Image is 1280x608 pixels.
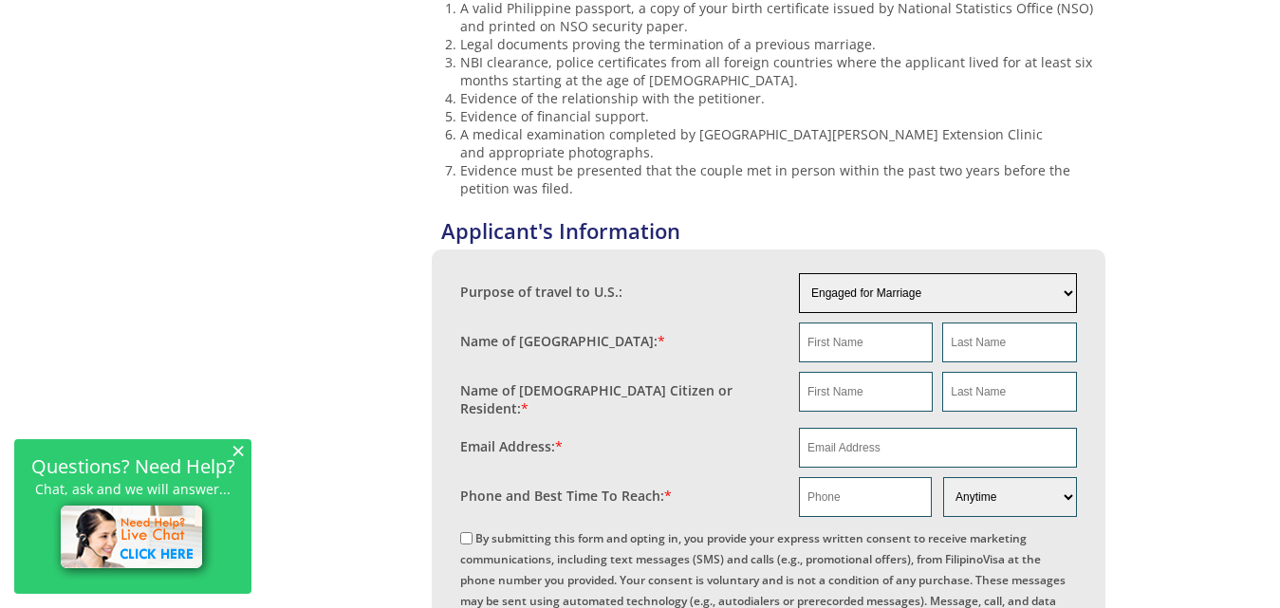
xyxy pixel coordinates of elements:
input: Last Name [942,372,1076,412]
input: First Name [799,372,933,412]
li: A medical examination completed by [GEOGRAPHIC_DATA][PERSON_NAME] Extension Clinic and appropriat... [460,125,1105,161]
label: Phone and Best Time To Reach: [460,487,672,505]
label: Email Address: [460,437,563,455]
li: Evidence of the relationship with the petitioner. [460,89,1105,107]
span: × [232,442,245,458]
label: Name of [DEMOGRAPHIC_DATA] Citizen or Resident: [460,381,781,417]
h2: Questions? Need Help? [24,458,242,474]
select: Phone and Best Reach Time are required. [943,477,1076,517]
li: Evidence must be presented that the couple met in person within the past two years before the pet... [460,161,1105,197]
label: Purpose of travel to U.S.: [460,283,622,301]
input: Last Name [942,322,1076,362]
li: NBI clearance, police certificates from all foreign countries where the applicant lived for at le... [460,53,1105,89]
h4: Applicant's Information [441,216,1105,245]
input: By submitting this form and opting in, you provide your express written consent to receive market... [460,532,473,544]
img: live-chat-icon.png [52,497,214,580]
input: First Name [799,322,933,362]
input: Email Address [799,428,1077,468]
li: Evidence of financial support. [460,107,1105,125]
label: Name of [GEOGRAPHIC_DATA]: [460,332,665,350]
p: Chat, ask and we will answer... [24,481,242,497]
input: Phone [799,477,932,517]
li: Legal documents proving the termination of a previous marriage. [460,35,1105,53]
